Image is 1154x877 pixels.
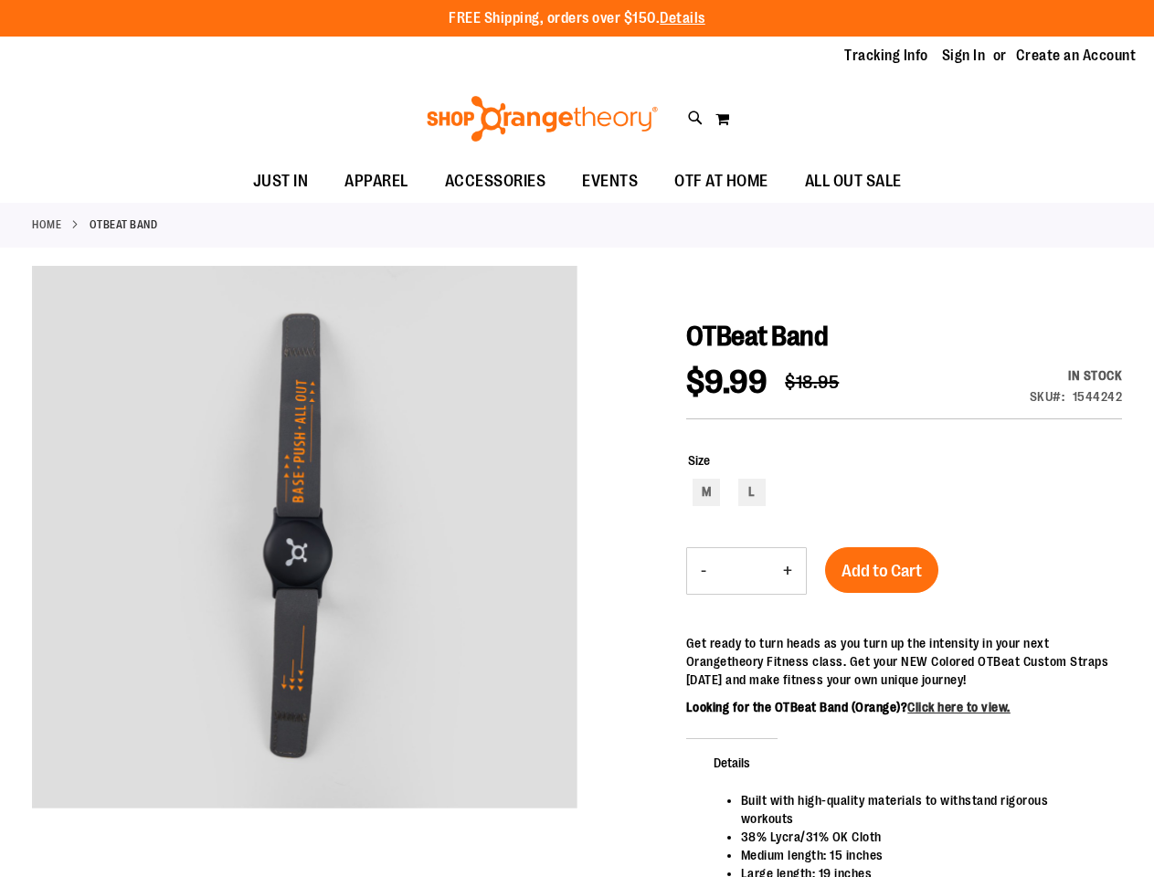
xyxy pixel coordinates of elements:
span: JUST IN [253,161,309,202]
button: Add to Cart [825,547,938,593]
span: Size [688,453,710,468]
span: APPAREL [344,161,408,202]
img: OTBeat Band [32,263,577,808]
li: 38% Lycra/31% OK Cloth [741,828,1104,846]
span: OTBeat Band [686,321,829,352]
strong: OTBeat Band [90,217,158,233]
a: Create an Account [1016,46,1137,66]
span: EVENTS [582,161,638,202]
span: $9.99 [686,364,768,401]
span: OTF AT HOME [674,161,768,202]
a: Click here to view. [907,700,1011,714]
strong: SKU [1030,389,1065,404]
div: Availability [1030,366,1123,385]
a: Details [660,10,705,26]
div: In stock [1030,366,1123,385]
div: carousel [32,266,577,811]
a: Tracking Info [844,46,928,66]
span: ALL OUT SALE [805,161,902,202]
span: Details [686,738,778,786]
div: OTBeat Band [32,266,577,811]
a: Home [32,217,61,233]
input: Product quantity [720,549,769,593]
li: Built with high-quality materials to withstand rigorous workouts [741,791,1104,828]
p: FREE Shipping, orders over $150. [449,8,705,29]
div: 1544242 [1073,387,1123,406]
div: L [738,479,766,506]
div: M [693,479,720,506]
button: Increase product quantity [769,548,806,594]
li: Medium length: 15 inches [741,846,1104,864]
img: Shop Orangetheory [424,96,661,142]
button: Decrease product quantity [687,548,720,594]
span: $18.95 [785,372,839,393]
a: Sign In [942,46,986,66]
b: Looking for the OTBeat Band (Orange)? [686,700,1011,714]
p: Get ready to turn heads as you turn up the intensity in your next Orangetheory Fitness class. Get... [686,634,1122,689]
span: ACCESSORIES [445,161,546,202]
span: Add to Cart [842,561,922,581]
